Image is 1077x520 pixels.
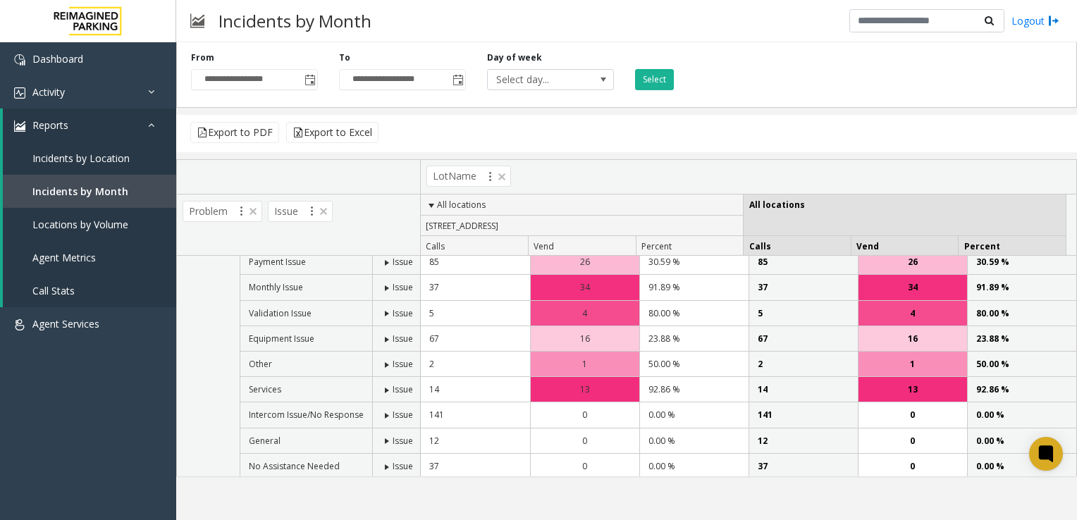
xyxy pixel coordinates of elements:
button: Export to Excel [286,122,379,143]
label: Day of week [487,51,542,64]
span: 0 [582,434,587,447]
span: Issue [393,333,413,345]
span: All locations [437,199,486,211]
span: Services [249,383,281,395]
span: 13 [908,383,918,396]
span: [STREET_ADDRESS] [426,220,498,232]
a: Agent Metrics [3,241,176,274]
td: 30.59 % [639,249,749,275]
td: 92.86 % [967,377,1076,402]
span: Issue [393,256,413,268]
span: No Assistance Needed [249,460,340,472]
td: 37 [421,275,530,300]
span: Issue [393,307,413,319]
span: Reports [32,118,68,132]
td: 0.00 % [639,428,749,454]
td: 141 [421,402,530,428]
a: Incidents by Month [3,175,176,208]
td: 37 [421,454,530,479]
span: Toggle popup [302,70,317,89]
span: Monthly Issue [249,281,303,293]
span: Issue [393,281,413,293]
span: Problem [183,201,262,222]
td: 5 [749,301,858,326]
span: Calls [426,240,445,252]
span: Issue [268,201,333,222]
label: To [339,51,350,64]
span: 26 [580,255,590,268]
span: LotName [426,166,511,187]
span: 4 [910,307,915,320]
span: 13 [580,383,590,396]
td: 0.00 % [639,454,749,479]
h3: Incidents by Month [211,4,379,38]
td: 12 [421,428,530,454]
a: Locations by Volume [3,208,176,241]
span: Issue [393,383,413,395]
span: Agent Metrics [32,251,96,264]
span: All locations [749,199,805,211]
td: 0.00 % [967,428,1076,454]
td: 67 [421,326,530,352]
img: 'icon' [14,120,25,132]
td: 50.00 % [639,352,749,377]
span: Issue [393,435,413,447]
td: 14 [421,377,530,402]
span: Equipment Issue [249,333,314,345]
td: 23.88 % [967,326,1076,352]
td: 2 [421,352,530,377]
span: Intercom Issue/No Response [249,409,364,421]
td: 0.00 % [967,454,1076,479]
button: Export to PDF [190,122,279,143]
a: Reports [3,109,176,142]
span: Agent Services [32,317,99,330]
span: 16 [580,332,590,345]
span: 16 [908,332,918,345]
img: logout [1048,13,1059,28]
span: 0 [910,408,915,421]
span: Toggle popup [450,70,465,89]
span: Issue [393,358,413,370]
span: Vend [534,240,554,252]
a: Call Stats [3,274,176,307]
span: Activity [32,85,65,99]
span: 0 [582,459,587,473]
span: 4 [582,307,587,320]
td: 0.00 % [967,402,1076,428]
td: 12 [749,428,858,454]
img: 'icon' [14,319,25,330]
td: 92.86 % [639,377,749,402]
a: Incidents by Location [3,142,176,175]
img: 'icon' [14,87,25,99]
td: 30.59 % [967,249,1076,275]
td: 80.00 % [967,301,1076,326]
td: 2 [749,352,858,377]
td: 50.00 % [967,352,1076,377]
span: 1 [582,357,587,371]
td: 141 [749,402,858,428]
span: Call Stats [32,284,75,297]
span: Dashboard [32,52,83,66]
span: Percent [964,240,1000,252]
span: Locations by Volume [32,218,128,231]
span: Validation Issue [249,307,312,319]
span: 34 [580,280,590,294]
td: 67 [749,326,858,352]
span: Incidents by Month [32,185,128,198]
span: 26 [908,255,918,268]
td: 37 [749,275,858,300]
td: 5 [421,301,530,326]
span: Issue [393,460,413,472]
img: pageIcon [190,4,204,38]
span: Issue [393,409,413,421]
span: 34 [908,280,918,294]
span: General [249,435,281,447]
span: Calls [749,240,771,252]
span: Vend [856,240,879,252]
td: 91.89 % [639,275,749,300]
span: 0 [910,459,915,473]
span: Payment Issue [249,256,306,268]
td: 85 [421,249,530,275]
span: Incidents by Location [32,151,130,165]
td: 23.88 % [639,326,749,352]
